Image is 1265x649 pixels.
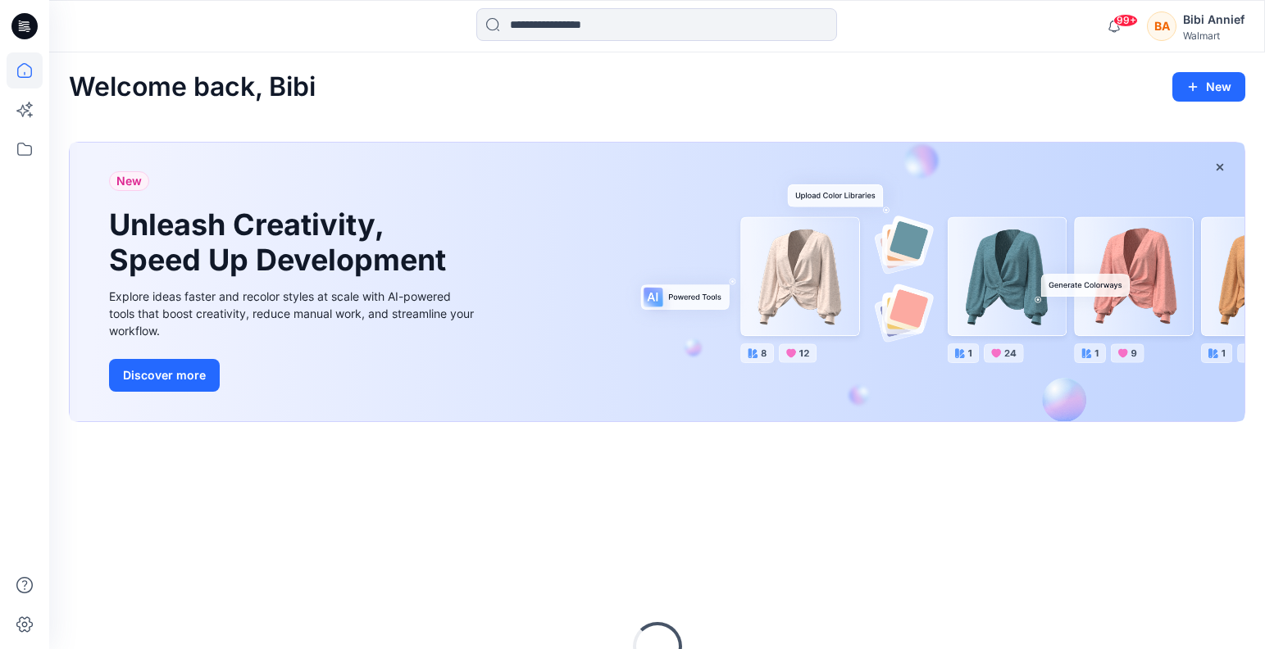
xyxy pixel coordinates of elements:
[109,207,453,278] h1: Unleash Creativity, Speed Up Development
[69,72,316,102] h2: Welcome back, Bibi
[109,359,478,392] a: Discover more
[1172,72,1245,102] button: New
[116,171,142,191] span: New
[1183,29,1245,42] div: Walmart
[109,288,478,339] div: Explore ideas faster and recolor styles at scale with AI-powered tools that boost creativity, red...
[1147,11,1176,41] div: BA
[1183,10,1245,29] div: Bibi Annief
[1113,14,1138,27] span: 99+
[109,359,220,392] button: Discover more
